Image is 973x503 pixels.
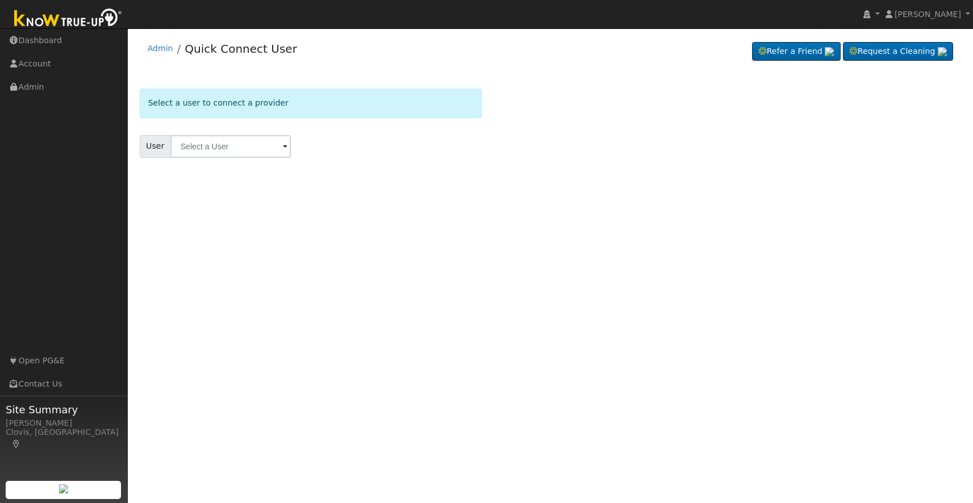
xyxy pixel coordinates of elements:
a: Quick Connect User [185,42,297,56]
a: Map [11,439,22,448]
span: Site Summary [6,402,122,417]
span: [PERSON_NAME] [895,10,961,19]
div: Select a user to connect a provider [140,89,482,118]
img: Know True-Up [9,6,128,32]
img: retrieve [59,484,68,493]
img: retrieve [825,47,834,56]
input: Select a User [170,135,291,158]
span: User [140,135,171,158]
a: Admin [148,44,173,53]
a: Request a Cleaning [843,42,953,61]
a: Refer a Friend [752,42,841,61]
div: [PERSON_NAME] [6,417,122,429]
div: Clovis, [GEOGRAPHIC_DATA] [6,426,122,450]
img: retrieve [938,47,947,56]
